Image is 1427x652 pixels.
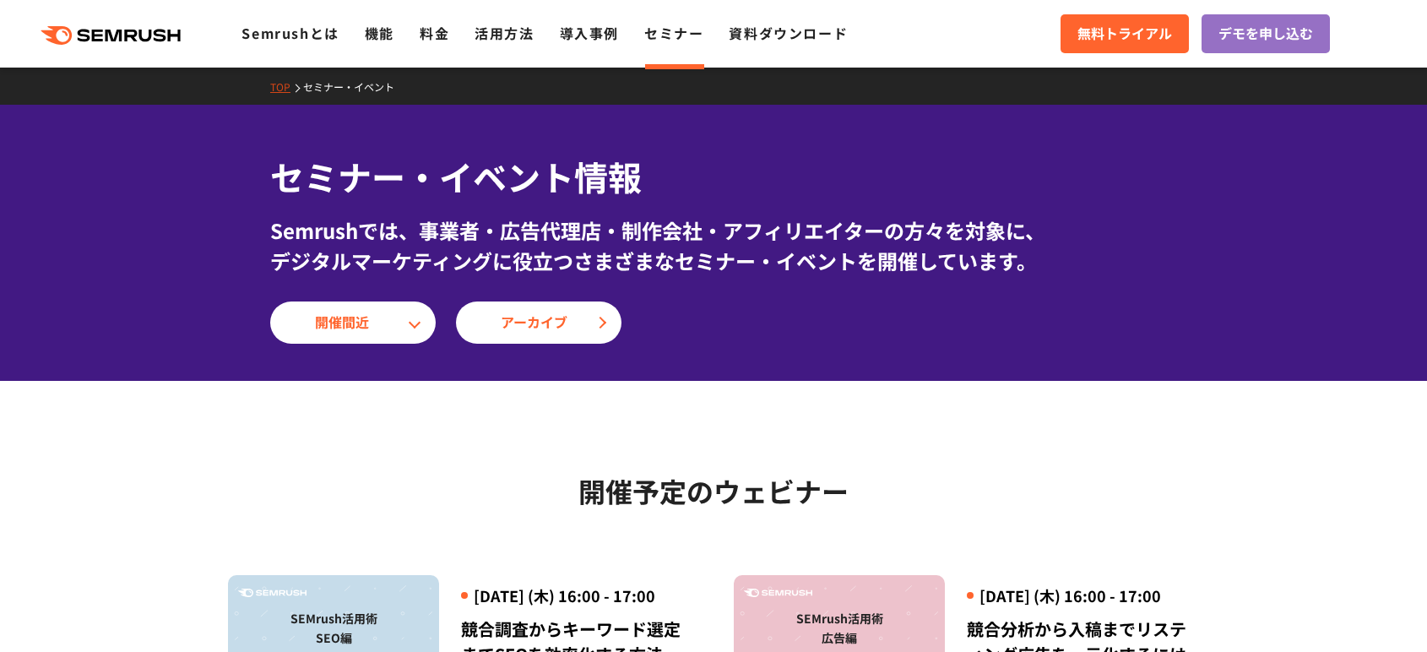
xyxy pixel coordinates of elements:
div: [DATE] (木) 16:00 - 17:00 [967,585,1199,606]
div: Semrushでは、事業者・広告代理店・制作会社・アフィリエイターの方々を対象に、 デジタルマーケティングに役立つさまざまなセミナー・イベントを開催しています。 [270,215,1157,276]
a: 開催間近 [270,302,436,344]
span: 開催間近 [315,312,391,334]
a: Semrushとは [241,23,339,43]
a: 料金 [420,23,449,43]
img: Semrush [238,589,307,598]
div: SEMrush活用術 SEO編 [236,609,431,648]
a: 無料トライアル [1061,14,1189,53]
h1: セミナー・イベント情報 [270,152,1157,202]
iframe: Help widget launcher [1277,586,1408,633]
div: SEMrush活用術 広告編 [742,609,936,648]
a: セミナー [644,23,703,43]
span: 無料トライアル [1077,23,1172,45]
h2: 開催予定のウェビナー [228,470,1199,512]
img: Semrush [744,589,812,598]
a: 導入事例 [560,23,619,43]
a: TOP [270,79,303,94]
span: アーカイブ [501,312,577,334]
a: 資料ダウンロード [729,23,848,43]
a: 機能 [365,23,394,43]
a: セミナー・イベント [303,79,407,94]
div: [DATE] (木) 16:00 - 17:00 [461,585,693,606]
a: アーカイブ [456,302,621,344]
span: デモを申し込む [1218,23,1313,45]
a: 活用方法 [475,23,534,43]
a: デモを申し込む [1202,14,1330,53]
